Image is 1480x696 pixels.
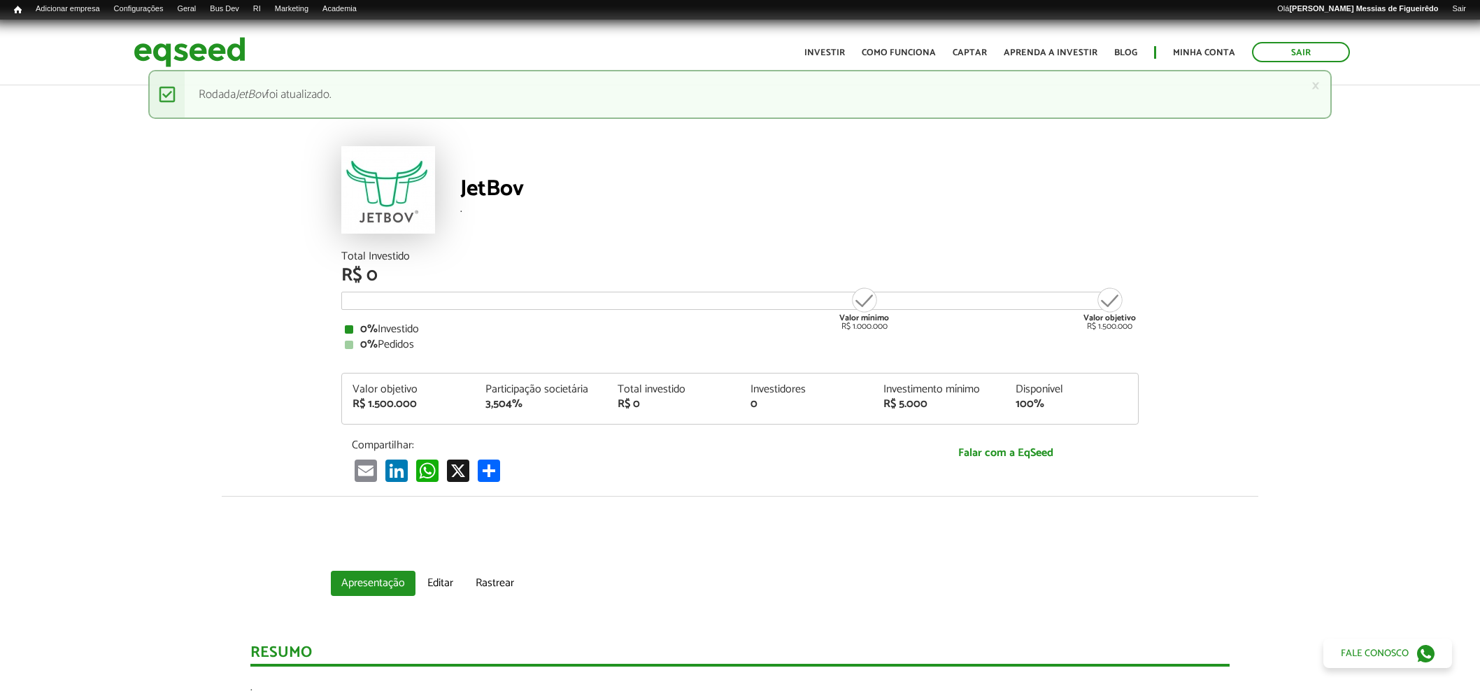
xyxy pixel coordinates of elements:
[1270,3,1445,15] a: Olá[PERSON_NAME] Messias de Figueirêdo
[360,335,378,354] strong: 0%
[148,70,1332,119] div: Rodada foi atualizado.
[14,5,22,15] span: Início
[883,439,1128,467] a: Falar com a EqSeed
[29,3,107,15] a: Adicionar empresa
[134,34,246,71] img: EqSeed
[618,399,730,410] div: R$ 0
[1004,48,1097,57] a: Aprenda a investir
[315,3,364,15] a: Academia
[1083,286,1136,331] div: R$ 1.500.000
[465,571,525,596] a: Rastrear
[1016,399,1127,410] div: 100%
[883,399,995,410] div: R$ 5.000
[1252,42,1350,62] a: Sair
[203,3,246,15] a: Bus Dev
[444,459,472,482] a: X
[236,85,266,104] em: JetBov
[1289,4,1438,13] strong: [PERSON_NAME] Messias de Figueirêdo
[268,3,315,15] a: Marketing
[331,571,415,596] a: Apresentação
[839,311,889,325] strong: Valor mínimo
[417,571,464,596] a: Editar
[1016,384,1127,395] div: Disponível
[460,204,1139,215] div: .
[1311,78,1320,93] a: ×
[618,384,730,395] div: Total investido
[250,681,1230,694] p: .
[352,459,380,482] a: Email
[1083,311,1136,325] strong: Valor objetivo
[353,384,464,395] div: Valor objetivo
[345,339,1135,350] div: Pedidos
[345,324,1135,335] div: Investido
[460,178,1139,204] div: JetBov
[750,399,862,410] div: 0
[353,399,464,410] div: R$ 1.500.000
[750,384,862,395] div: Investidores
[1173,48,1235,57] a: Minha conta
[246,3,268,15] a: RI
[485,399,597,410] div: 3,504%
[413,459,441,482] a: WhatsApp
[360,320,378,339] strong: 0%
[804,48,845,57] a: Investir
[475,459,503,482] a: Compartilhar
[953,48,987,57] a: Captar
[341,267,1139,285] div: R$ 0
[838,286,890,331] div: R$ 1.000.000
[1323,639,1452,668] a: Fale conosco
[1114,48,1137,57] a: Blog
[383,459,411,482] a: LinkedIn
[352,439,862,452] p: Compartilhar:
[341,251,1139,262] div: Total Investido
[107,3,171,15] a: Configurações
[1445,3,1473,15] a: Sair
[7,3,29,17] a: Início
[862,48,936,57] a: Como funciona
[250,645,1230,667] div: Resumo
[485,384,597,395] div: Participação societária
[170,3,203,15] a: Geral
[883,384,995,395] div: Investimento mínimo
